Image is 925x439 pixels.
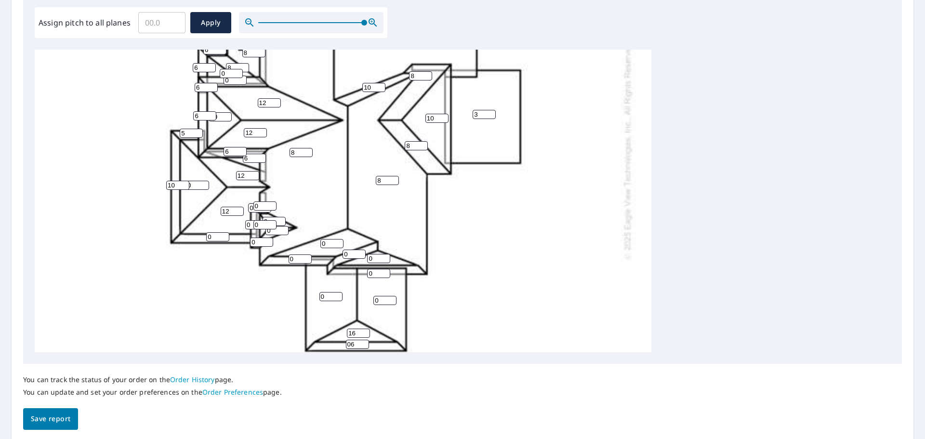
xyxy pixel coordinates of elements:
[23,388,282,397] p: You can update and set your order preferences on the page.
[170,375,215,384] a: Order History
[31,413,70,425] span: Save report
[190,12,231,33] button: Apply
[198,17,224,29] span: Apply
[23,375,282,384] p: You can track the status of your order on the page.
[202,387,263,397] a: Order Preferences
[138,9,185,36] input: 00.0
[23,408,78,430] button: Save report
[39,17,131,28] label: Assign pitch to all planes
